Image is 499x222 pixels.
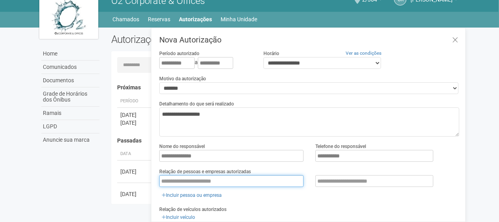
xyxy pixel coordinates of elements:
a: Ver as condições [346,50,381,56]
a: Ramais [41,107,99,120]
a: Home [41,47,99,61]
label: Período autorizado [159,50,199,57]
a: Reservas [148,14,171,25]
a: LGPD [41,120,99,133]
a: Minha Unidade [221,14,258,25]
a: Anuncie sua marca [41,133,99,146]
h4: Próximas [117,85,454,91]
h3: Nova Autorização [159,36,459,44]
div: [DATE] [120,111,149,119]
a: Grade de Horários dos Ônibus [41,87,99,107]
a: Incluir pessoa ou empresa [159,191,224,200]
a: Incluir veículo [159,213,197,222]
h2: Autorizações [111,33,280,45]
label: Horário [263,50,279,57]
div: [DATE] [120,168,149,176]
label: Relação de pessoas e empresas autorizadas [159,168,251,175]
label: Motivo da autorização [159,75,206,82]
label: Nome do responsável [159,143,205,150]
a: Autorizações [179,14,212,25]
a: Chamados [113,14,140,25]
a: Comunicados [41,61,99,74]
label: Detalhamento do que será realizado [159,100,234,107]
label: Relação de veículos autorizados [159,206,226,213]
div: [DATE] [120,190,149,198]
label: Telefone do responsável [315,143,366,150]
h4: Passadas [117,138,454,144]
div: a [159,57,251,69]
a: Documentos [41,74,99,87]
div: [DATE] [120,119,149,127]
th: Período [117,95,153,108]
th: Data [117,148,153,161]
